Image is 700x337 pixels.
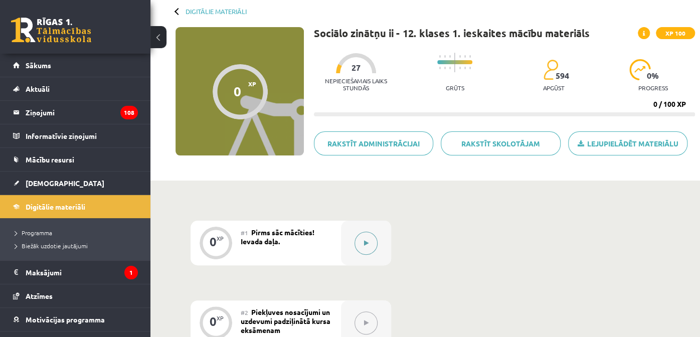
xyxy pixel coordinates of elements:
a: [DEMOGRAPHIC_DATA] [13,172,138,195]
img: icon-short-line-57e1e144782c952c97e751825c79c345078a6d821885a25fce030b3d8c18986b.svg [444,67,445,69]
a: Sākums [13,54,138,77]
span: Programma [15,229,52,237]
a: Maksājumi1 [13,261,138,284]
a: Rakstīt administrācijai [314,131,433,155]
span: 594 [556,71,569,80]
a: Mācību resursi [13,148,138,171]
img: icon-long-line-d9ea69661e0d244f92f715978eff75569469978d946b2353a9bb055b3ed8787d.svg [454,53,455,72]
legend: Ziņojumi [26,101,138,124]
img: icon-short-line-57e1e144782c952c97e751825c79c345078a6d821885a25fce030b3d8c18986b.svg [444,55,445,58]
span: XP 100 [656,27,695,39]
span: XP [248,80,256,87]
img: students-c634bb4e5e11cddfef0936a35e636f08e4e9abd3cc4e673bd6f9a4125e45ecb1.svg [543,59,558,80]
span: #1 [241,229,248,237]
a: Aktuāli [13,77,138,100]
img: icon-short-line-57e1e144782c952c97e751825c79c345078a6d821885a25fce030b3d8c18986b.svg [449,67,450,69]
a: Programma [15,228,140,237]
i: 108 [120,106,138,119]
span: Piekļuves nosacījumi un uzdevumi padziļinātā kursa eksāmenam [241,307,330,334]
img: icon-short-line-57e1e144782c952c97e751825c79c345078a6d821885a25fce030b3d8c18986b.svg [439,67,440,69]
i: 1 [124,266,138,279]
a: Ziņojumi108 [13,101,138,124]
p: Grūts [446,84,464,91]
span: Mācību resursi [26,155,74,164]
p: apgūst [543,84,565,91]
img: icon-short-line-57e1e144782c952c97e751825c79c345078a6d821885a25fce030b3d8c18986b.svg [449,55,450,58]
span: Motivācijas programma [26,315,105,324]
img: icon-short-line-57e1e144782c952c97e751825c79c345078a6d821885a25fce030b3d8c18986b.svg [464,67,465,69]
span: Sākums [26,61,51,70]
div: 0 [234,84,241,99]
img: icon-short-line-57e1e144782c952c97e751825c79c345078a6d821885a25fce030b3d8c18986b.svg [464,55,465,58]
img: icon-short-line-57e1e144782c952c97e751825c79c345078a6d821885a25fce030b3d8c18986b.svg [469,67,470,69]
img: icon-short-line-57e1e144782c952c97e751825c79c345078a6d821885a25fce030b3d8c18986b.svg [469,55,470,58]
a: Informatīvie ziņojumi [13,124,138,147]
a: Motivācijas programma [13,308,138,331]
a: Lejupielādēt materiālu [568,131,687,155]
img: icon-short-line-57e1e144782c952c97e751825c79c345078a6d821885a25fce030b3d8c18986b.svg [439,55,440,58]
a: Rīgas 1. Tālmācības vidusskola [11,18,91,43]
span: [DEMOGRAPHIC_DATA] [26,179,104,188]
span: Atzīmes [26,291,53,300]
p: Nepieciešamais laiks stundās [314,77,398,91]
span: Aktuāli [26,84,50,93]
a: Digitālie materiāli [13,195,138,218]
div: XP [217,236,224,241]
span: 27 [352,63,361,72]
span: Pirms sāc mācīties! Ievada daļa. [241,228,314,246]
a: Biežāk uzdotie jautājumi [15,241,140,250]
span: Digitālie materiāli [26,202,85,211]
legend: Informatīvie ziņojumi [26,124,138,147]
a: Atzīmes [13,284,138,307]
img: icon-short-line-57e1e144782c952c97e751825c79c345078a6d821885a25fce030b3d8c18986b.svg [459,67,460,69]
a: Rakstīt skolotājam [441,131,560,155]
div: XP [217,315,224,321]
h1: Sociālo zinātņu ii - 12. klases 1. ieskaites mācību materiāls [314,27,590,39]
legend: Maksājumi [26,261,138,284]
span: Biežāk uzdotie jautājumi [15,242,88,250]
a: Digitālie materiāli [186,8,247,15]
div: 0 [210,237,217,246]
img: icon-short-line-57e1e144782c952c97e751825c79c345078a6d821885a25fce030b3d8c18986b.svg [459,55,460,58]
p: progress [638,84,668,91]
span: #2 [241,308,248,316]
img: icon-progress-161ccf0a02000e728c5f80fcf4c31c7af3da0e1684b2b1d7c360e028c24a22f1.svg [629,59,651,80]
span: 0 % [647,71,659,80]
div: 0 [210,317,217,326]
